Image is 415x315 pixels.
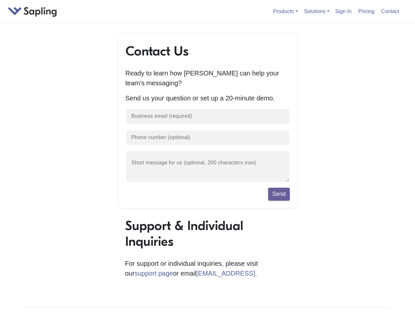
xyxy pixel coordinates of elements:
a: Pricing [356,6,377,17]
a: Sign In [333,6,354,17]
input: Phone number (optional) [126,130,290,146]
a: support page [134,270,173,277]
p: For support or individual inquiries, please visit our or email . [125,259,290,278]
a: Products [273,9,298,14]
button: Send [268,188,289,200]
a: Contact [379,6,402,17]
input: Business email (required) [126,108,290,124]
h1: Support & Individual Inquiries [125,218,290,249]
p: Send us your question or set up a 20-minute demo. [126,93,290,103]
a: [EMAIL_ADDRESS] [196,270,255,277]
a: Solutions [304,9,330,14]
h1: Contact Us [126,43,290,59]
p: Ready to learn how [PERSON_NAME] can help your team's messaging? [126,68,290,88]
